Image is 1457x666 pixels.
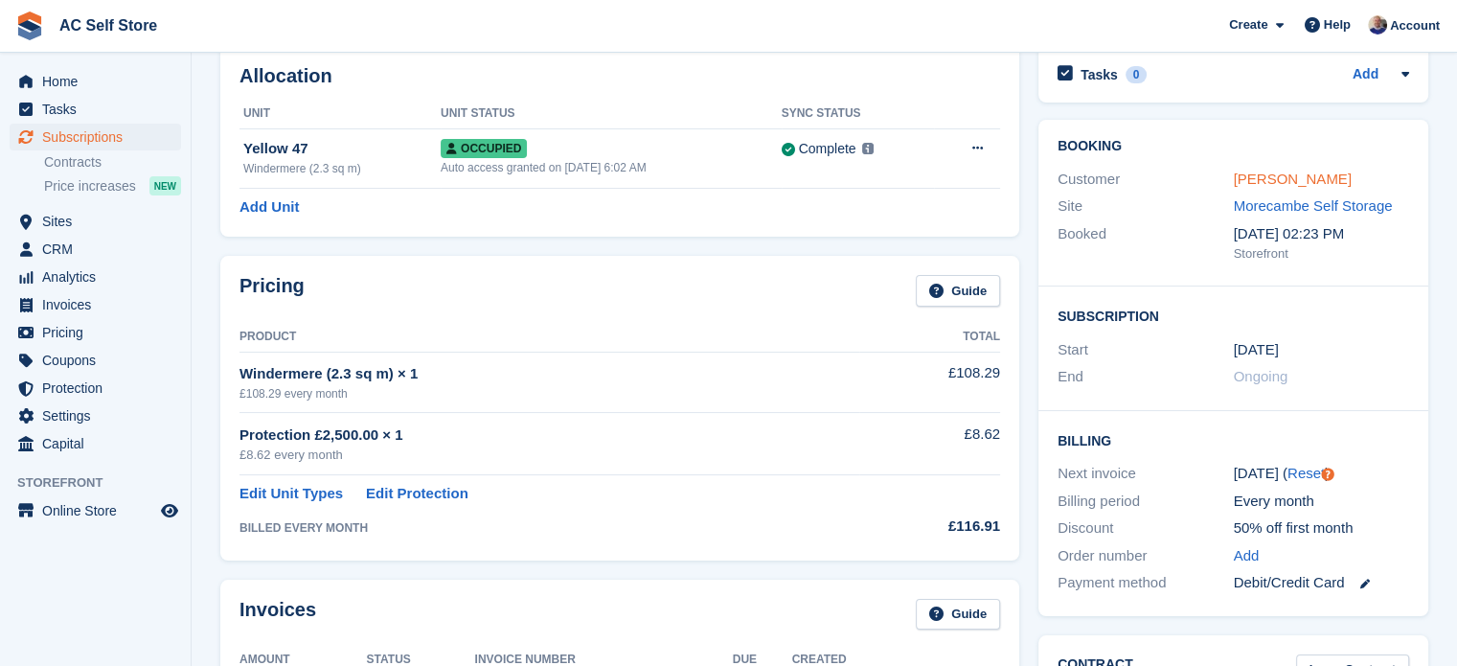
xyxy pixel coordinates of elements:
[239,275,305,307] h2: Pricing
[1058,572,1234,594] div: Payment method
[243,160,441,177] div: Windermere (2.3 sq m)
[1287,465,1325,481] a: Reset
[1234,368,1288,384] span: Ongoing
[1234,244,1410,264] div: Storefront
[42,264,157,290] span: Analytics
[10,497,181,524] a: menu
[1234,171,1352,187] a: [PERSON_NAME]
[1058,223,1234,264] div: Booked
[441,139,527,158] span: Occupied
[239,196,299,218] a: Add Unit
[44,175,181,196] a: Price increases NEW
[239,425,859,447] div: Protection £2,500.00 × 1
[42,291,157,318] span: Invoices
[10,291,181,318] a: menu
[239,446,859,465] div: £8.62 every month
[1368,15,1387,34] img: Barry Todd
[239,322,859,353] th: Product
[1058,169,1234,191] div: Customer
[862,143,874,154] img: icon-info-grey-7440780725fd019a000dd9b08b2336e03edf1995a4989e88bcd33f0948082b44.svg
[42,375,157,402] span: Protection
[239,363,859,385] div: Windermere (2.3 sq m) × 1
[1058,545,1234,567] div: Order number
[1058,339,1234,361] div: Start
[1081,66,1118,83] h2: Tasks
[1126,66,1148,83] div: 0
[42,347,157,374] span: Coupons
[1234,223,1410,245] div: [DATE] 02:23 PM
[1234,463,1410,485] div: [DATE] ( )
[10,68,181,95] a: menu
[859,352,1000,412] td: £108.29
[10,264,181,290] a: menu
[10,375,181,402] a: menu
[1319,466,1336,483] div: Tooltip anchor
[42,236,157,263] span: CRM
[42,124,157,150] span: Subscriptions
[239,385,859,402] div: £108.29 every month
[1058,195,1234,218] div: Site
[42,430,157,457] span: Capital
[10,402,181,429] a: menu
[1058,463,1234,485] div: Next invoice
[916,599,1000,631] a: Guide
[366,483,468,505] a: Edit Protection
[10,319,181,346] a: menu
[44,153,181,172] a: Contracts
[1234,572,1410,594] div: Debit/Credit Card
[239,483,343,505] a: Edit Unit Types
[10,208,181,235] a: menu
[1058,306,1409,325] h2: Subscription
[859,516,1000,538] div: £116.91
[42,208,157,235] span: Sites
[782,99,934,129] th: Sync Status
[239,99,441,129] th: Unit
[1058,139,1409,154] h2: Booking
[1234,517,1410,540] div: 50% off first month
[441,159,782,176] div: Auto access granted on [DATE] 6:02 AM
[239,519,859,537] div: BILLED EVERY MONTH
[859,322,1000,353] th: Total
[799,139,856,159] div: Complete
[1058,366,1234,388] div: End
[15,11,44,40] img: stora-icon-8386f47178a22dfd0bd8f6a31ec36ba5ce8667c1dd55bd0f319d3a0aa187defe.svg
[17,473,191,493] span: Storefront
[149,176,181,195] div: NEW
[10,96,181,123] a: menu
[916,275,1000,307] a: Guide
[1229,15,1267,34] span: Create
[42,319,157,346] span: Pricing
[52,10,165,41] a: AC Self Store
[243,138,441,160] div: Yellow 47
[10,236,181,263] a: menu
[10,124,181,150] a: menu
[239,65,1000,87] h2: Allocation
[441,99,782,129] th: Unit Status
[1234,197,1393,214] a: Morecambe Self Storage
[239,599,316,631] h2: Invoices
[1390,16,1440,35] span: Account
[42,96,157,123] span: Tasks
[1058,491,1234,513] div: Billing period
[1058,517,1234,540] div: Discount
[42,68,157,95] span: Home
[158,499,181,522] a: Preview store
[10,430,181,457] a: menu
[1234,545,1260,567] a: Add
[1058,430,1409,449] h2: Billing
[1234,491,1410,513] div: Every month
[859,413,1000,475] td: £8.62
[1234,339,1279,361] time: 2025-05-01 00:00:00 UTC
[42,402,157,429] span: Settings
[1353,64,1378,86] a: Add
[42,497,157,524] span: Online Store
[44,177,136,195] span: Price increases
[10,347,181,374] a: menu
[1324,15,1351,34] span: Help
